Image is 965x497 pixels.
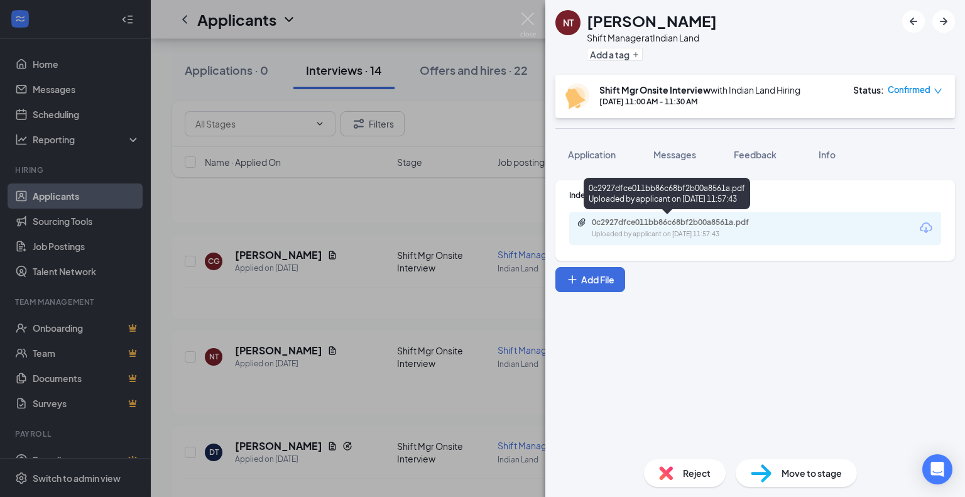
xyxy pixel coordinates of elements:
[934,87,942,96] span: down
[599,84,711,96] b: Shift Mgr Onsite Interview
[587,10,717,31] h1: [PERSON_NAME]
[599,84,800,96] div: with Indian Land Hiring
[599,96,800,107] div: [DATE] 11:00 AM - 11:30 AM
[577,217,587,227] svg: Paperclip
[683,466,711,480] span: Reject
[592,229,780,239] div: Uploaded by applicant on [DATE] 11:57:43
[587,31,717,44] div: Shift Manager at Indian Land
[902,10,925,33] button: ArrowLeftNew
[782,466,842,480] span: Move to stage
[555,267,625,292] button: Add FilePlus
[734,149,777,160] span: Feedback
[936,14,951,29] svg: ArrowRight
[819,149,836,160] span: Info
[563,16,574,29] div: NT
[632,51,640,58] svg: Plus
[592,217,768,227] div: 0c2927dfce011bb86c68bf2b00a8561a.pdf
[587,48,643,61] button: PlusAdd a tag
[584,178,750,209] div: 0c2927dfce011bb86c68bf2b00a8561a.pdf Uploaded by applicant on [DATE] 11:57:43
[932,10,955,33] button: ArrowRight
[906,14,921,29] svg: ArrowLeftNew
[922,454,952,484] div: Open Intercom Messenger
[853,84,884,96] div: Status :
[653,149,696,160] span: Messages
[568,149,616,160] span: Application
[577,217,780,239] a: Paperclip0c2927dfce011bb86c68bf2b00a8561a.pdfUploaded by applicant on [DATE] 11:57:43
[566,273,579,286] svg: Plus
[888,84,930,96] span: Confirmed
[919,221,934,236] svg: Download
[569,190,941,200] div: Indeed Resume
